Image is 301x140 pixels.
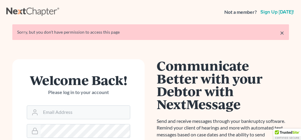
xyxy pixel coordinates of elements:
strong: Not a member? [224,9,257,16]
h1: Communicate Better with your Debtor with NextMessage [157,59,289,111]
a: Sign up [DATE]! [259,10,295,14]
h1: Welcome Back! [27,74,130,87]
div: Sorry, but you don't have permission to access this page [17,29,284,35]
div: TrustedSite Certified [273,129,301,140]
input: Email Address [41,106,130,119]
a: × [280,29,284,36]
p: Please log in to your account [27,89,130,96]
